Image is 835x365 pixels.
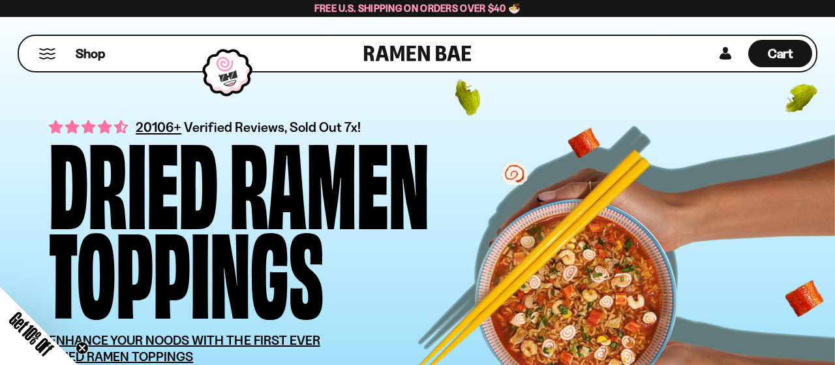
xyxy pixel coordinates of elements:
a: Shop [76,40,105,67]
button: Close teaser [76,341,89,355]
button: Mobile Menu Trigger [38,48,56,59]
a: Cart [748,36,812,71]
div: Ramen [230,134,429,223]
span: Get 10% Off [6,308,57,359]
div: Dried [49,134,218,223]
span: Free U.S. Shipping on Orders over $40 🍜 [314,2,521,14]
u: ENHANCE YOUR NOODS WITH THE FIRST EVER DRIED RAMEN TOPPINGS [49,332,320,364]
div: Toppings [49,223,324,313]
span: Shop [76,45,105,63]
span: Cart [768,46,793,61]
